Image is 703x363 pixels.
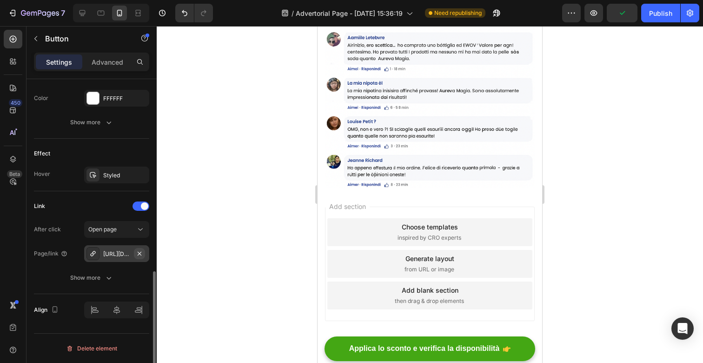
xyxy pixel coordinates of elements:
p: Settings [46,57,72,67]
p: Advanced [92,57,123,67]
div: Color [34,94,48,102]
span: Open page [88,226,117,233]
button: Delete element [34,341,149,356]
div: Show more [70,118,113,127]
div: FFFFFF [103,94,147,103]
button: Show more [34,114,149,131]
div: Hover [34,170,50,178]
div: Page/link [34,249,68,258]
button: 7 [4,4,69,22]
button: Open page [84,221,149,238]
button: Show more [34,269,149,286]
div: Undo/Redo [175,4,213,22]
div: Beta [7,170,22,178]
span: Need republishing [434,9,482,17]
span: / [292,8,294,18]
div: Styled [103,171,147,180]
div: 450 [9,99,22,107]
p: Button [45,33,124,44]
button: Publish [641,4,680,22]
div: [URL][DOMAIN_NAME] [103,250,130,258]
span: Advertorial Page - [DATE] 15:36:19 [296,8,403,18]
div: After click [34,225,61,234]
div: Publish [649,8,672,18]
div: Open Intercom Messenger [671,317,694,340]
div: Align [34,304,60,316]
div: Effect [34,149,50,158]
div: Delete element [66,343,117,354]
div: Link [34,202,45,210]
div: Show more [70,273,113,282]
p: 7 [61,7,65,19]
iframe: Design area [318,26,542,363]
